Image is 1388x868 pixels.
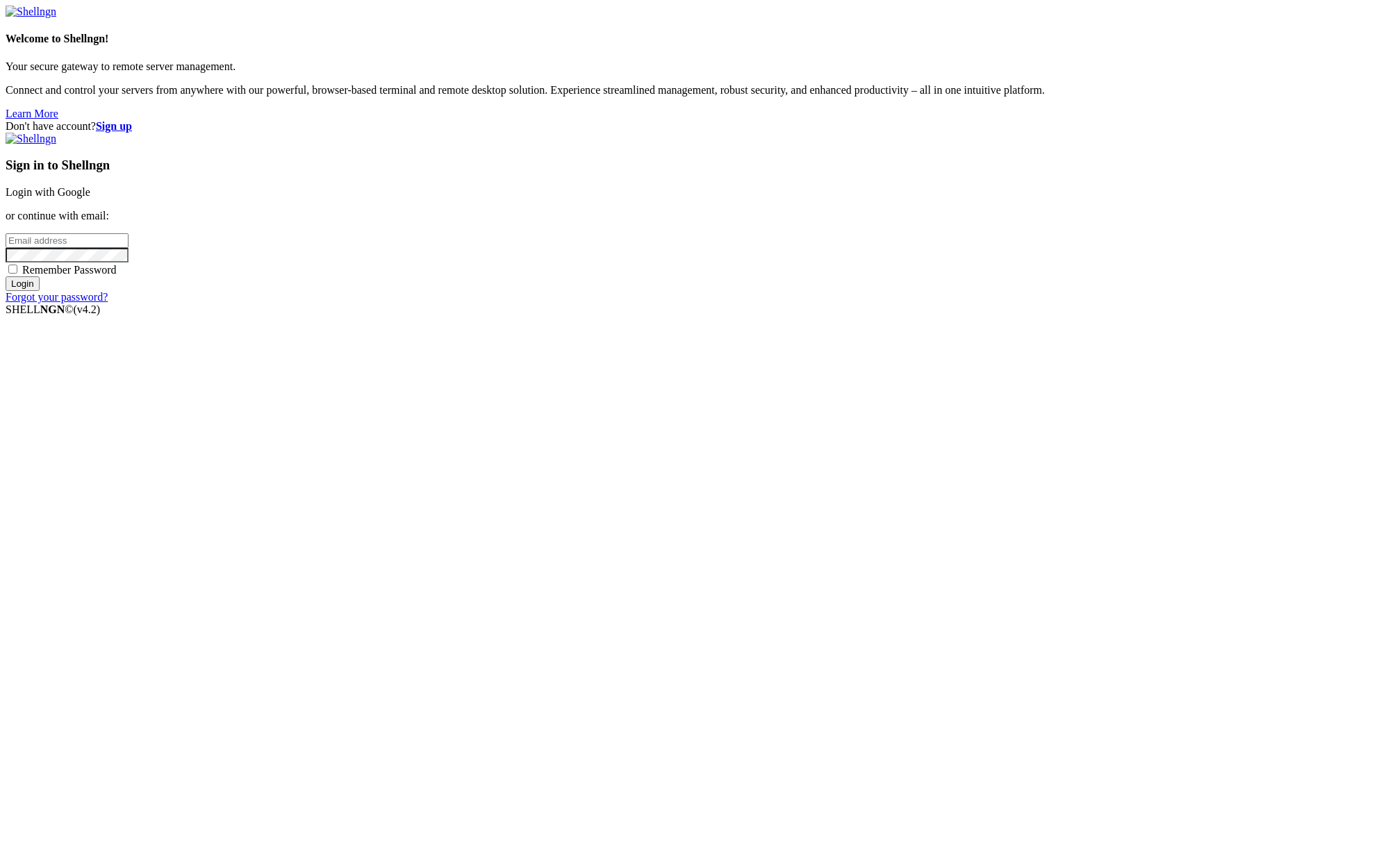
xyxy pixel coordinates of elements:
img: Shellngn [6,133,56,145]
input: Remember Password [8,265,17,274]
a: Sign up [96,120,132,132]
div: Don't have account? [6,120,1382,133]
a: Learn More [6,108,58,119]
a: Forgot your password? [6,291,108,303]
input: Login [6,276,40,291]
p: or continue with email: [6,210,1382,222]
span: Remember Password [22,264,117,276]
span: 4.2.0 [74,303,101,315]
h3: Sign in to Shellngn [6,158,1382,173]
input: Email address [6,233,129,248]
img: Shellngn [6,6,56,18]
a: Login with Google [6,186,90,198]
h4: Welcome to Shellngn! [6,33,1382,45]
b: NGN [40,303,65,315]
span: SHELL © [6,303,100,315]
p: Your secure gateway to remote server management. [6,60,1382,73]
p: Connect and control your servers from anywhere with our powerful, browser-based terminal and remo... [6,84,1382,97]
